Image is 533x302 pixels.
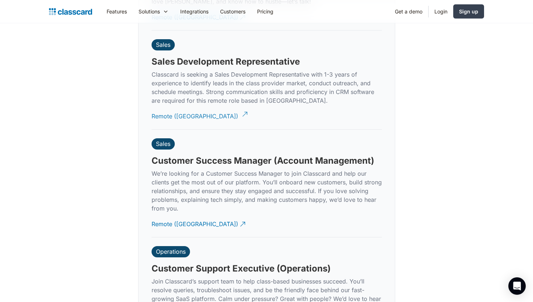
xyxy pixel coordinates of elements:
p: Classcard is seeking a Sales Development Representative with 1-3 years of experience to identify ... [152,70,382,105]
a: Remote ([GEOGRAPHIC_DATA]) [152,106,247,126]
a: Get a demo [389,3,428,20]
a: Customers [214,3,251,20]
p: We’re looking for a Customer Success Manager to join Classcard and help our clients get the most ... [152,169,382,213]
a: Pricing [251,3,279,20]
div: Sales [156,140,170,147]
h3: Customer Success Manager (Account Management) [152,155,374,166]
div: Sign up [459,8,478,15]
a: Login [429,3,453,20]
div: Operations [156,248,186,255]
h3: Sales Development Representative [152,56,300,67]
div: Remote ([GEOGRAPHIC_DATA]) [152,214,238,228]
a: Features [101,3,133,20]
a: home [49,7,92,17]
div: Remote ([GEOGRAPHIC_DATA]) [152,106,238,121]
div: Sales [156,41,170,48]
div: Solutions [139,8,160,15]
a: Sign up [453,4,484,19]
h3: Customer Support Executive (Operations) [152,263,331,274]
a: Integrations [174,3,214,20]
a: Remote ([GEOGRAPHIC_DATA]) [152,214,247,234]
div: Solutions [133,3,174,20]
div: Open Intercom Messenger [508,277,526,295]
